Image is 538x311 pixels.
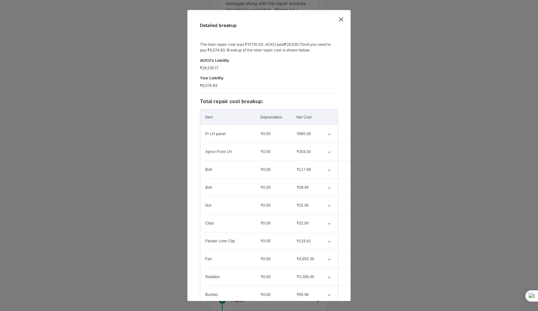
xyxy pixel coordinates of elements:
div: ₹0.00 [261,149,287,155]
h5: Total repair cost breakup: [200,98,338,104]
div: Fan [205,256,250,262]
h6: Your Liability [200,76,338,80]
span: ₹28,535.17 [200,65,338,71]
div: ₹117.99 [297,167,318,172]
div: ₹32.00 [297,203,318,208]
div: ₹0.00 [261,203,287,208]
div: ₹354.00 [297,149,318,155]
div: ₹0.00 [261,292,287,298]
div: ₹885.00 [297,131,318,137]
div: ₹0.00 [261,131,287,137]
h6: ACKO’s Liability [200,58,338,63]
div: Fr LH panel [205,131,250,137]
span: ₹8,574.83 [200,83,338,88]
div: ₹3,306.49 [297,274,318,280]
div: Clips [205,220,250,226]
div: ₹0.00 [261,238,287,244]
div: ₹32.00 [297,220,318,226]
div: Bolt [205,167,250,172]
div: ₹4,653.39 [297,256,318,262]
div: Bushes [205,292,250,298]
div: Apron Front LH [205,149,250,155]
div: Net Cost [297,114,318,120]
div: ₹119.81 [297,238,318,244]
h6: The total repair cost was ₹37,110.00 . ACKO paid ₹28,535.17 and you need to pay ₹8,574.83 . Break... [200,42,338,53]
div: ₹0.00 [261,167,287,172]
div: ₹0.00 [261,185,287,190]
div: Radiator [205,274,250,280]
div: ₹0.00 [261,256,287,262]
div: Nut [205,203,250,208]
div: Detailed breakup [200,23,338,28]
div: ₹55.98 [297,292,318,298]
div: Bolt [205,185,250,190]
div: ₹0.00 [261,220,287,226]
div: Fender Liner Clip [205,238,250,244]
div: ₹0.00 [261,274,287,280]
div: ₹39.94 [297,185,318,190]
div: Item [205,114,250,120]
div: Depreciation [261,114,287,120]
